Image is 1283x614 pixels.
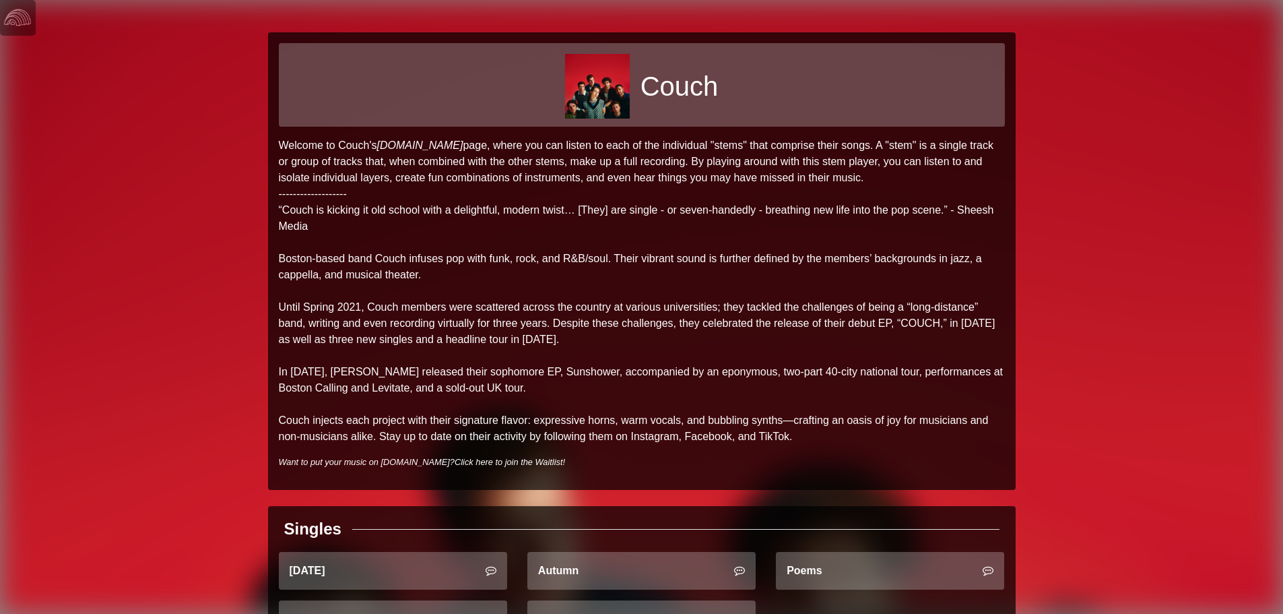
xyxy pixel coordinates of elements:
[376,140,463,151] a: [DOMAIN_NAME]
[279,137,1005,445] p: Welcome to Couch's page, where you can listen to each of the individual "stems" that comprise the...
[527,552,756,590] a: Autumn
[565,54,630,119] img: b49da248b2fb7e60398c15548ffb768a1e5be9e4f6fc83a15a542e99358ffa2d.jpg
[279,457,566,467] i: Want to put your music on [DOMAIN_NAME]?
[640,70,719,102] h1: Couch
[284,517,341,541] div: Singles
[776,552,1004,590] a: Poems
[279,552,507,590] a: [DATE]
[455,457,565,467] a: Click here to join the Waitlist!
[4,4,31,31] img: logo-white-4c48a5e4bebecaebe01ca5a9d34031cfd3d4ef9ae749242e8c4bf12ef99f53e8.png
